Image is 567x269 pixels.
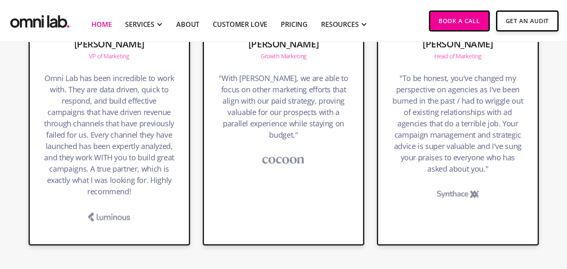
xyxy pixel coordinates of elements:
img: Omni Lab: B2B SaaS Demand Generation Agency [8,9,71,30]
div: Growth Marketing [261,53,306,59]
h5: [PERSON_NAME] [74,39,144,49]
div: VP of Marketing [89,53,129,59]
iframe: Chat Widget [416,172,567,269]
a: Home [91,19,112,29]
div: SERVICES [125,19,154,29]
a: Pricing [281,19,308,29]
img: Cocoon [252,150,315,171]
a: home [8,9,71,30]
h5: [PERSON_NAME] [248,39,319,49]
div: Head of Marketing [434,53,481,59]
a: Customer Love [213,19,267,29]
h5: [PERSON_NAME] [423,39,493,49]
a: Get An Audit [496,10,559,31]
h4: "To be honest, you've changed my perspective on agencies as I've been burned in the past / had to... [392,73,524,179]
div: RESOURCES [321,19,359,29]
a: Book a Call [429,10,490,31]
a: About [176,19,199,29]
h4: Omni Lab has been incredible to work with. They are data driven, quick to respond, and build effe... [43,73,175,201]
img: Luminous [78,206,141,227]
h4: "With [PERSON_NAME], we are able to focus on other marketing efforts that align with our paid str... [217,73,350,145]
